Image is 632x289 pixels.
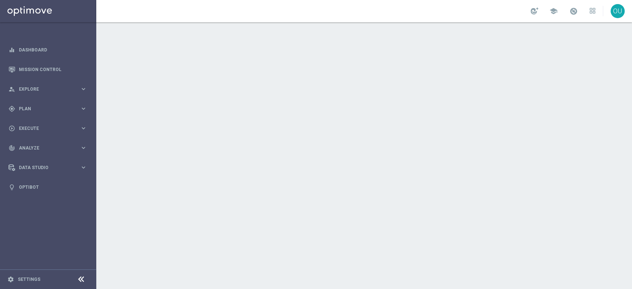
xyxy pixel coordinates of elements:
button: lightbulb Optibot [8,184,87,190]
div: OU [611,4,625,18]
div: Dashboard [9,40,87,60]
i: lightbulb [9,184,15,191]
i: equalizer [9,47,15,53]
div: Execute [9,125,80,132]
div: Analyze [9,145,80,151]
div: Plan [9,105,80,112]
button: track_changes Analyze keyboard_arrow_right [8,145,87,151]
i: keyboard_arrow_right [80,85,87,93]
div: Mission Control [9,60,87,79]
button: equalizer Dashboard [8,47,87,53]
i: keyboard_arrow_right [80,144,87,151]
i: person_search [9,86,15,93]
i: keyboard_arrow_right [80,125,87,132]
i: play_circle_outline [9,125,15,132]
span: Data Studio [19,165,80,170]
div: Explore [9,86,80,93]
button: gps_fixed Plan keyboard_arrow_right [8,106,87,112]
i: gps_fixed [9,105,15,112]
span: Plan [19,107,80,111]
a: Settings [18,277,40,282]
i: settings [7,276,14,283]
a: Optibot [19,177,87,197]
button: Data Studio keyboard_arrow_right [8,165,87,171]
i: track_changes [9,145,15,151]
span: Execute [19,126,80,131]
div: Optibot [9,177,87,197]
i: keyboard_arrow_right [80,164,87,171]
span: school [549,7,558,15]
i: keyboard_arrow_right [80,105,87,112]
a: Dashboard [19,40,87,60]
button: person_search Explore keyboard_arrow_right [8,86,87,92]
span: Analyze [19,146,80,150]
button: play_circle_outline Execute keyboard_arrow_right [8,125,87,131]
button: Mission Control [8,67,87,73]
a: Mission Control [19,60,87,79]
span: Explore [19,87,80,91]
div: Data Studio [9,164,80,171]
